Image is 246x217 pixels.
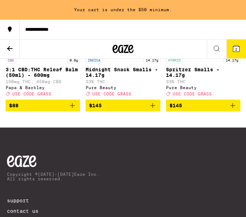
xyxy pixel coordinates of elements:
div: Papa & Barkley [6,85,80,90]
span: USE CODE GRASS [173,92,212,96]
span: $88 [9,103,19,108]
p: 33% THC [166,79,240,84]
p: 33% THC [86,79,160,84]
p: CBD [6,57,16,63]
p: 150mg THC: 450mg CBD [6,79,80,84]
span: 2 [235,47,237,51]
p: 14.17g [144,57,160,63]
button: Add to bag [86,100,160,111]
div: Pure Beauty [166,85,240,90]
p: INDICA [86,57,102,63]
div: Pure Beauty [86,85,160,90]
p: Spritzer Smalls - 14.17g [166,67,240,78]
button: 2 [226,39,246,58]
button: Add to bag [166,100,240,111]
span: $145 [89,103,102,108]
button: Add to bag [6,100,80,111]
p: Copyright © [DATE]-[DATE] Eaze Inc. All rights reserved. [7,172,99,181]
a: Support [7,198,239,203]
span: USE CODE GRASS [92,92,131,96]
span: Hi. Need any help? [4,5,50,10]
p: HYBRID [166,57,183,63]
p: Midnight Snack Smalls - 14.17g [86,67,160,78]
p: 3:1 CBD:THC Releaf Balm (50ml) - 600mg [6,67,80,78]
span: USE CODE GRASS [12,92,51,96]
p: 0.6g [67,57,80,63]
p: 14.17g [224,57,240,63]
a: Contact Us [7,208,239,214]
span: $145 [169,103,182,108]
